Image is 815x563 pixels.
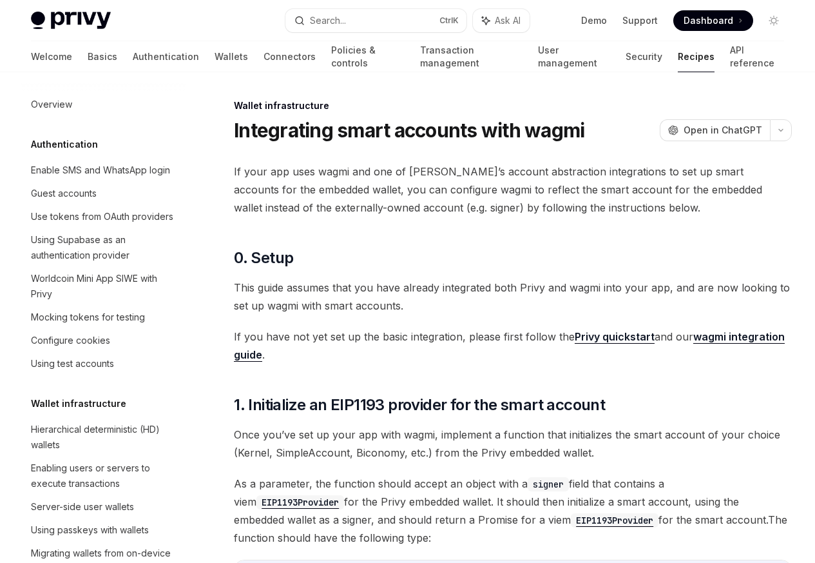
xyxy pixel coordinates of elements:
[21,352,186,375] a: Using test accounts
[21,182,186,205] a: Guest accounts
[31,499,134,515] div: Server-side user wallets
[571,513,658,526] a: EIP1193Provider
[730,41,784,72] a: API reference
[21,228,186,267] a: Using Supabase as an authentication provider
[31,163,170,178] div: Enable SMS and WhatsApp login
[622,14,658,27] a: Support
[234,328,792,364] span: If you have not yet set up the basic integration, please first follow the and our .
[234,99,792,112] div: Wallet infrastructure
[21,457,186,495] a: Enabling users or servers to execute transactions
[21,93,186,116] a: Overview
[538,41,611,72] a: User management
[21,519,186,542] a: Using passkeys with wallets
[439,15,459,26] span: Ctrl K
[21,495,186,519] a: Server-side user wallets
[21,418,186,457] a: Hierarchical deterministic (HD) wallets
[256,495,344,508] a: EIP1193Provider
[763,10,784,31] button: Toggle dark mode
[626,41,662,72] a: Security
[21,306,186,329] a: Mocking tokens for testing
[31,41,72,72] a: Welcome
[31,209,173,224] div: Use tokens from OAuth providers
[528,477,569,491] code: signer
[473,9,530,32] button: Ask AI
[31,310,145,325] div: Mocking tokens for testing
[21,159,186,182] a: Enable SMS and WhatsApp login
[31,232,178,263] div: Using Supabase as an authentication provider
[495,14,521,27] span: Ask AI
[88,41,117,72] a: Basics
[21,205,186,228] a: Use tokens from OAuth providers
[420,41,522,72] a: Transaction management
[31,422,178,453] div: Hierarchical deterministic (HD) wallets
[310,13,346,28] div: Search...
[678,41,714,72] a: Recipes
[234,426,792,462] span: Once you’ve set up your app with wagmi, implement a function that initializes the smart account o...
[31,396,126,411] h5: Wallet infrastructure
[31,356,114,371] div: Using test accounts
[264,41,316,72] a: Connectors
[660,119,770,141] button: Open in ChatGPT
[31,460,178,491] div: Enabling users or servers to execute transactions
[31,12,111,30] img: light logo
[234,119,584,142] h1: Integrating smart accounts with wagmi
[234,475,792,547] span: As a parameter, the function should accept an object with a field that contains a viem for the Pr...
[31,271,178,302] div: Worldcoin Mini App SIWE with Privy
[31,522,149,538] div: Using passkeys with wallets
[581,14,607,27] a: Demo
[234,395,605,415] span: 1. Initialize an EIP1193 provider for the smart account
[31,137,98,152] h5: Authentication
[673,10,753,31] a: Dashboard
[21,329,186,352] a: Configure cookies
[234,279,792,315] span: This guide assumes that you have already integrated both Privy and wagmi into your app, and are n...
[684,124,762,137] span: Open in ChatGPT
[575,330,655,344] a: Privy quickstart
[31,186,97,201] div: Guest accounts
[215,41,248,72] a: Wallets
[31,333,110,348] div: Configure cookies
[256,495,344,509] code: EIP1193Provider
[571,513,658,528] code: EIP1193Provider
[133,41,199,72] a: Authentication
[684,14,733,27] span: Dashboard
[234,163,792,217] span: If your app uses wagmi and one of [PERSON_NAME]’s account abstraction integrations to set up smar...
[234,248,293,268] span: 0. Setup
[21,267,186,306] a: Worldcoin Mini App SIWE with Privy
[285,9,466,32] button: Search...CtrlK
[31,97,72,112] div: Overview
[331,41,405,72] a: Policies & controls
